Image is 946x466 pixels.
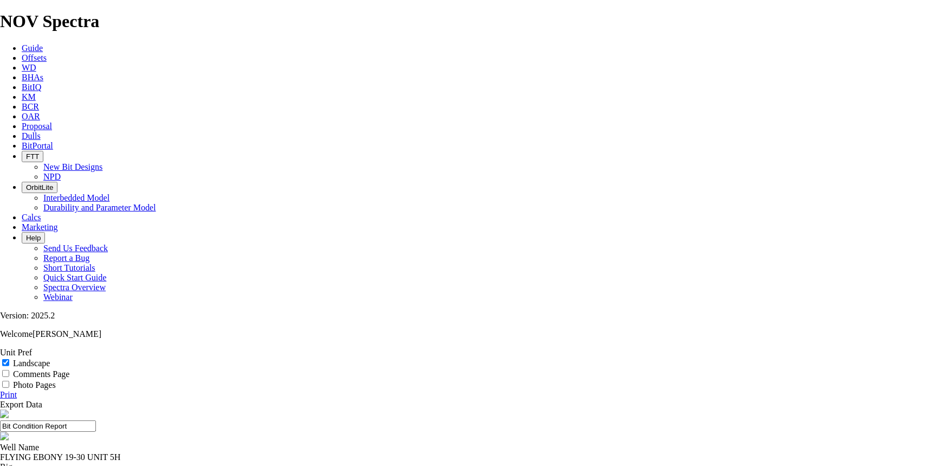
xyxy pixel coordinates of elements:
[22,213,41,222] a: Calcs
[22,73,43,82] a: BHAs
[43,162,102,171] a: New Bit Designs
[26,183,53,191] span: OrbitLite
[22,92,36,101] a: KM
[43,244,108,253] a: Send Us Feedback
[43,263,95,272] a: Short Tutorials
[22,102,39,111] a: BCR
[22,232,45,244] button: Help
[22,43,43,53] a: Guide
[22,63,36,72] a: WD
[22,53,47,62] a: Offsets
[22,222,58,232] a: Marketing
[43,253,89,263] a: Report a Bug
[43,203,156,212] a: Durability and Parameter Model
[22,131,41,141] a: Dulls
[13,359,50,368] label: Landscape
[22,151,43,162] button: FTT
[22,82,41,92] a: BitIQ
[26,234,41,242] span: Help
[22,141,53,150] a: BitPortal
[13,380,56,390] label: Photo Pages
[43,292,73,302] a: Webinar
[22,182,57,193] button: OrbitLite
[13,369,69,379] label: Comments Page
[43,283,106,292] a: Spectra Overview
[22,112,40,121] a: OAR
[43,172,61,181] a: NPD
[22,122,52,131] a: Proposal
[43,193,110,202] a: Interbedded Model
[33,329,101,339] span: [PERSON_NAME]
[26,152,39,161] span: FTT
[43,273,106,282] a: Quick Start Guide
